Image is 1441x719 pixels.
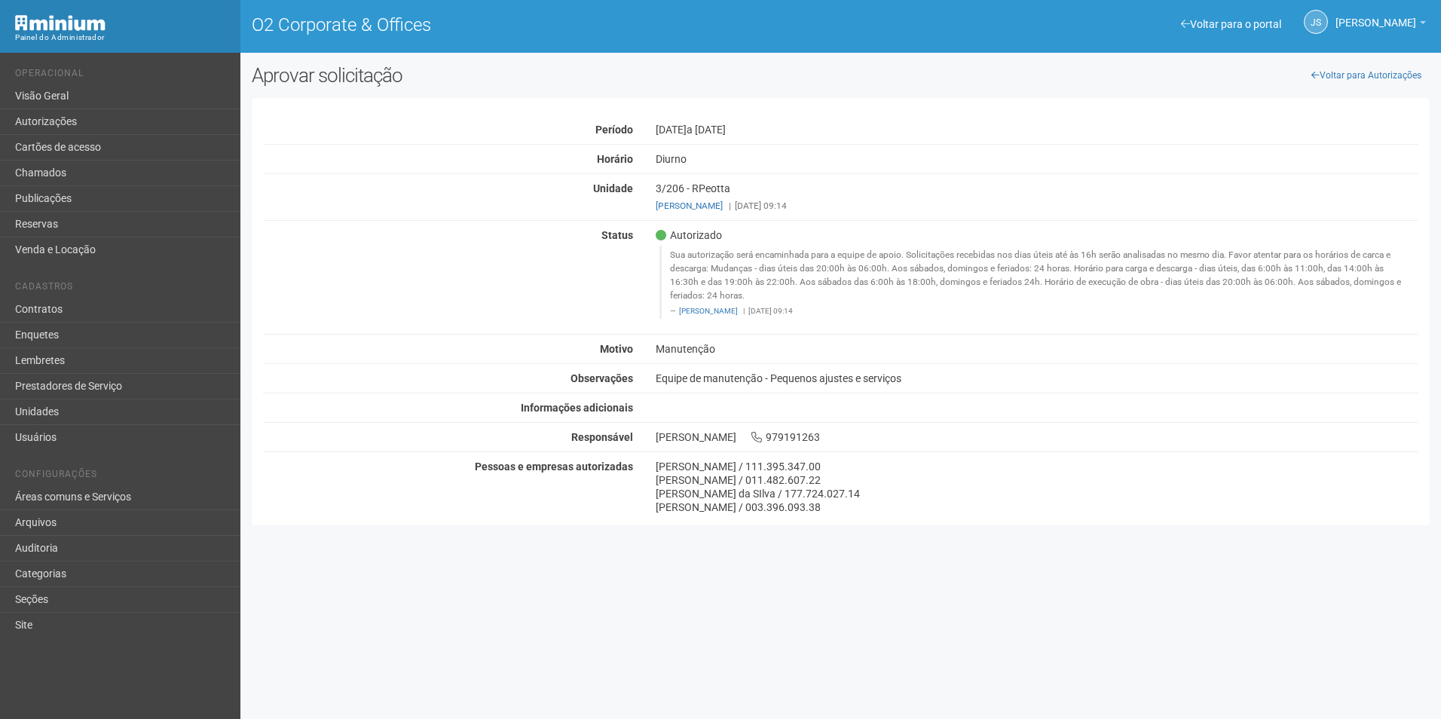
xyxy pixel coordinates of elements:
h2: Aprovar solicitação [252,64,830,87]
a: [PERSON_NAME] [679,307,738,315]
span: a [DATE] [687,124,726,136]
strong: Unidade [593,182,633,194]
div: Equipe de manutenção - Pequenos ajustes e serviços [644,372,1430,385]
div: [DATE] [644,123,1430,136]
li: Configurações [15,469,229,485]
strong: Horário [597,153,633,165]
div: [PERSON_NAME] da SIlva / 177.724.027.14 [656,487,1418,500]
div: 3/206 - RPeotta [644,182,1430,213]
div: [PERSON_NAME] 979191263 [644,430,1430,444]
a: [PERSON_NAME] [656,200,723,211]
footer: [DATE] 09:14 [670,306,1410,317]
img: Minium [15,15,106,31]
strong: Observações [571,372,633,384]
div: Diurno [644,152,1430,166]
li: Cadastros [15,281,229,297]
a: JS [1304,10,1328,34]
div: Manutenção [644,342,1430,356]
div: Painel do Administrador [15,31,229,44]
a: Voltar para o portal [1181,18,1281,30]
span: Jeferson Souza [1335,2,1416,29]
strong: Período [595,124,633,136]
strong: Responsável [571,431,633,443]
blockquote: Sua autorização será encaminhada para a equipe de apoio. Solicitações recebidas nos dias úteis at... [659,246,1418,319]
span: | [743,307,745,315]
li: Operacional [15,68,229,84]
div: [DATE] 09:14 [656,199,1418,213]
div: [PERSON_NAME] / 011.482.607.22 [656,473,1418,487]
strong: Pessoas e empresas autorizadas [475,460,633,473]
div: [PERSON_NAME] / 003.396.093.38 [656,500,1418,514]
span: | [729,200,731,211]
div: [PERSON_NAME] / 111.395.347.00 [656,460,1418,473]
strong: Informações adicionais [521,402,633,414]
a: [PERSON_NAME] [1335,19,1426,31]
span: Autorizado [656,228,722,242]
h1: O2 Corporate & Offices [252,15,830,35]
strong: Motivo [600,343,633,355]
strong: Status [601,229,633,241]
a: Voltar para Autorizações [1303,64,1430,87]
